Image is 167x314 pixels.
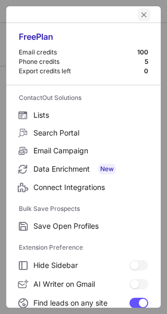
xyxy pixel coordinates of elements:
[17,9,27,20] button: right-button
[33,261,129,270] span: Hide Sidebar
[19,239,148,256] label: Extension Preference
[33,146,148,155] span: Email Campaign
[138,8,150,21] button: left-button
[33,221,148,231] span: Save Open Profiles
[144,67,148,75] div: 0
[19,200,148,217] label: Bulk Save Prospects
[19,58,145,66] div: Phone credits
[19,89,148,106] label: ContactOut Solutions
[6,178,161,196] label: Connect Integrations
[19,67,144,75] div: Export credits left
[6,275,161,294] label: AI Writer on Gmail
[33,183,148,192] span: Connect Integrations
[33,110,148,120] span: Lists
[137,48,148,57] div: 100
[19,48,137,57] div: Email credits
[6,160,161,178] label: Data Enrichment New
[145,58,148,66] div: 5
[98,164,116,174] span: New
[6,124,161,142] label: Search Portal
[33,279,129,289] span: AI Writer on Gmail
[6,217,161,235] label: Save Open Profiles
[33,128,148,138] span: Search Portal
[33,298,129,308] span: Find leads on any site
[6,256,161,275] label: Hide Sidebar
[6,106,161,124] label: Lists
[6,142,161,160] label: Email Campaign
[19,31,148,48] div: Free Plan
[33,164,148,174] span: Data Enrichment
[6,294,161,312] label: Find leads on any site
